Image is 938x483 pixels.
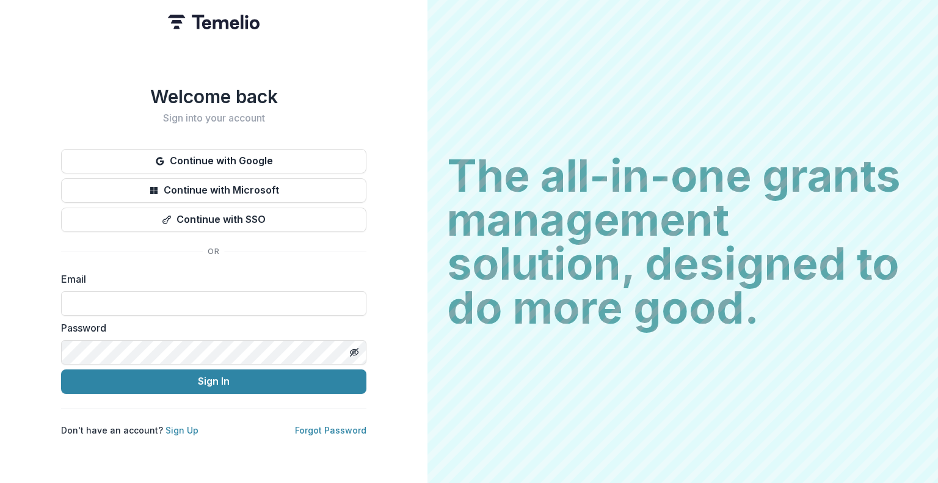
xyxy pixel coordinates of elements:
button: Continue with SSO [61,208,366,232]
p: Don't have an account? [61,424,198,437]
h2: Sign into your account [61,112,366,124]
button: Toggle password visibility [344,343,364,362]
button: Continue with Microsoft [61,178,366,203]
img: Temelio [168,15,260,29]
h1: Welcome back [61,85,366,107]
label: Email [61,272,359,286]
button: Sign In [61,369,366,394]
button: Continue with Google [61,149,366,173]
a: Sign Up [165,425,198,435]
a: Forgot Password [295,425,366,435]
label: Password [61,321,359,335]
